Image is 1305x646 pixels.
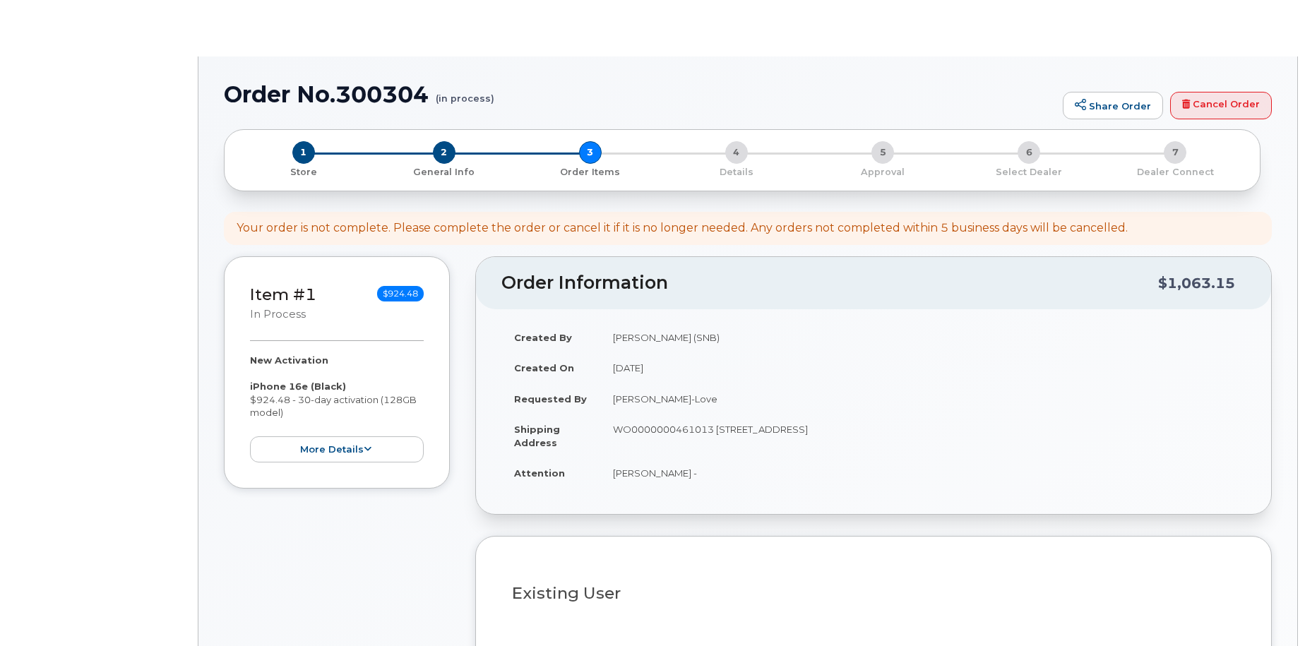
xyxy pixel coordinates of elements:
p: General Info [376,166,511,179]
div: $924.48 - 30-day activation (128GB model) [250,354,424,462]
a: Item #1 [250,285,316,304]
td: [DATE] [600,352,1246,383]
strong: New Activation [250,354,328,366]
td: [PERSON_NAME]-Love [600,383,1246,414]
div: Your order is not complete. Please complete the order or cancel it if it is no longer needed. Any... [237,220,1128,237]
td: WO0000000461013 [STREET_ADDRESS] [600,414,1246,457]
td: [PERSON_NAME] (SNB) [600,322,1246,353]
span: $924.48 [377,286,424,301]
h3: Existing User [512,585,1235,602]
strong: Shipping Address [514,424,560,448]
span: 1 [292,141,315,164]
strong: Attention [514,467,565,479]
a: Cancel Order [1170,92,1272,120]
small: (in process) [436,82,494,104]
strong: Created By [514,332,572,343]
strong: Requested By [514,393,587,405]
div: $1,063.15 [1158,270,1235,297]
a: Share Order [1063,92,1163,120]
a: 2 General Info [371,164,517,179]
strong: iPhone 16e (Black) [250,381,346,392]
h1: Order No.300304 [224,82,1056,107]
small: in process [250,308,306,321]
h2: Order Information [501,273,1158,293]
span: 2 [433,141,455,164]
p: Store [242,166,365,179]
a: 1 Store [236,164,371,179]
button: more details [250,436,424,462]
td: [PERSON_NAME] - [600,457,1246,489]
strong: Created On [514,362,574,373]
